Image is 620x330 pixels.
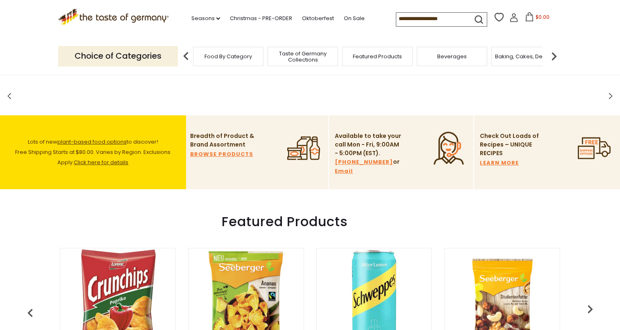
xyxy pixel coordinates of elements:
a: Food By Category [204,53,252,60]
img: previous arrow [178,48,194,64]
a: Oktoberfest [302,14,334,23]
p: Breadth of Product & Brand Assortment [190,132,258,149]
a: Taste of Germany Collections [270,50,336,63]
a: Email [335,167,353,176]
a: Click here for details [74,158,128,166]
a: LEARN MORE [480,158,519,167]
button: $0.00 [520,12,555,25]
p: Choice of Categories [58,46,178,66]
a: Seasons [191,14,220,23]
a: BROWSE PRODUCTS [190,150,253,159]
span: $0.00 [536,14,550,21]
p: Check Out Loads of Recipes – UNIQUE RECIPES [480,132,539,158]
img: next arrow [546,48,562,64]
a: plant-based food options [57,138,127,146]
a: Beverages [437,53,467,60]
a: Baking, Cakes, Desserts [495,53,559,60]
img: previous arrow [22,305,39,321]
p: Available to take your call Mon - Fri, 9:00AM - 5:00PM (EST). or [335,132,402,176]
span: Lots of new to discover! Free Shipping Starts at $80.00. Varies by Region. Exclusions Apply. [15,138,170,166]
a: On Sale [344,14,365,23]
a: Featured Products [353,53,402,60]
img: previous arrow [582,301,598,317]
a: Christmas - PRE-ORDER [230,14,292,23]
a: [PHONE_NUMBER] [335,158,393,167]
